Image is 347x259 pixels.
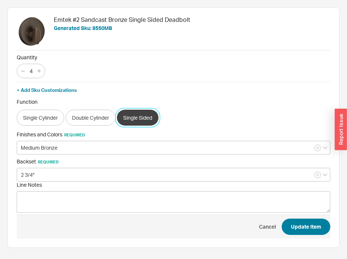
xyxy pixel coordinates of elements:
[23,113,58,122] span: Single Cylinder
[17,158,59,165] span: Backset
[38,159,59,165] span: Required
[17,182,330,188] span: Line Notes
[64,132,85,137] span: Required
[17,191,330,213] textarea: Line Notes
[17,110,64,126] button: Single Cylinder
[72,113,109,122] span: Double Cylinder
[291,222,321,231] span: Update Item
[323,146,327,149] svg: open menu
[259,223,276,230] span: Cancel
[17,168,330,182] input: Select an Option
[54,17,190,23] h4: Emtek #2 Sandcast Bronze Single Sided Deadbolt
[17,54,330,61] span: Quantity
[66,110,115,126] button: Double Cylinder
[323,173,327,176] svg: open menu
[17,97,330,107] div: Function
[17,141,330,155] input: Select an Option
[282,219,330,235] button: Update Item
[54,26,190,31] h5: Generated Sku: 8550MB
[17,17,46,46] img: xddn5bojmu-2024-02-28T151946Z-No-2-Sandcast-Bronze-Single-Sided_EM_KO_xwjjhi
[17,131,85,137] span: Finishes and Colors
[17,87,77,93] button: + Add Sku Customizations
